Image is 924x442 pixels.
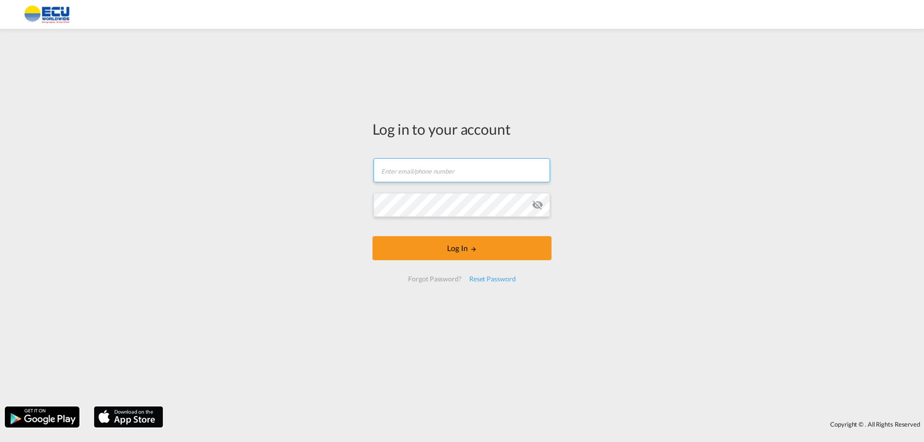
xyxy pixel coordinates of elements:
[168,416,924,432] div: Copyright © . All Rights Reserved
[465,270,520,288] div: Reset Password
[372,119,552,139] div: Log in to your account
[404,270,465,288] div: Forgot Password?
[373,158,550,182] input: Enter email/phone number
[93,405,164,429] img: apple.png
[532,199,543,211] md-icon: icon-eye-off
[4,405,80,429] img: google.png
[14,4,79,25] img: 6cccb1402a9411edb762cf9624ab9cda.png
[372,236,552,260] button: LOGIN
